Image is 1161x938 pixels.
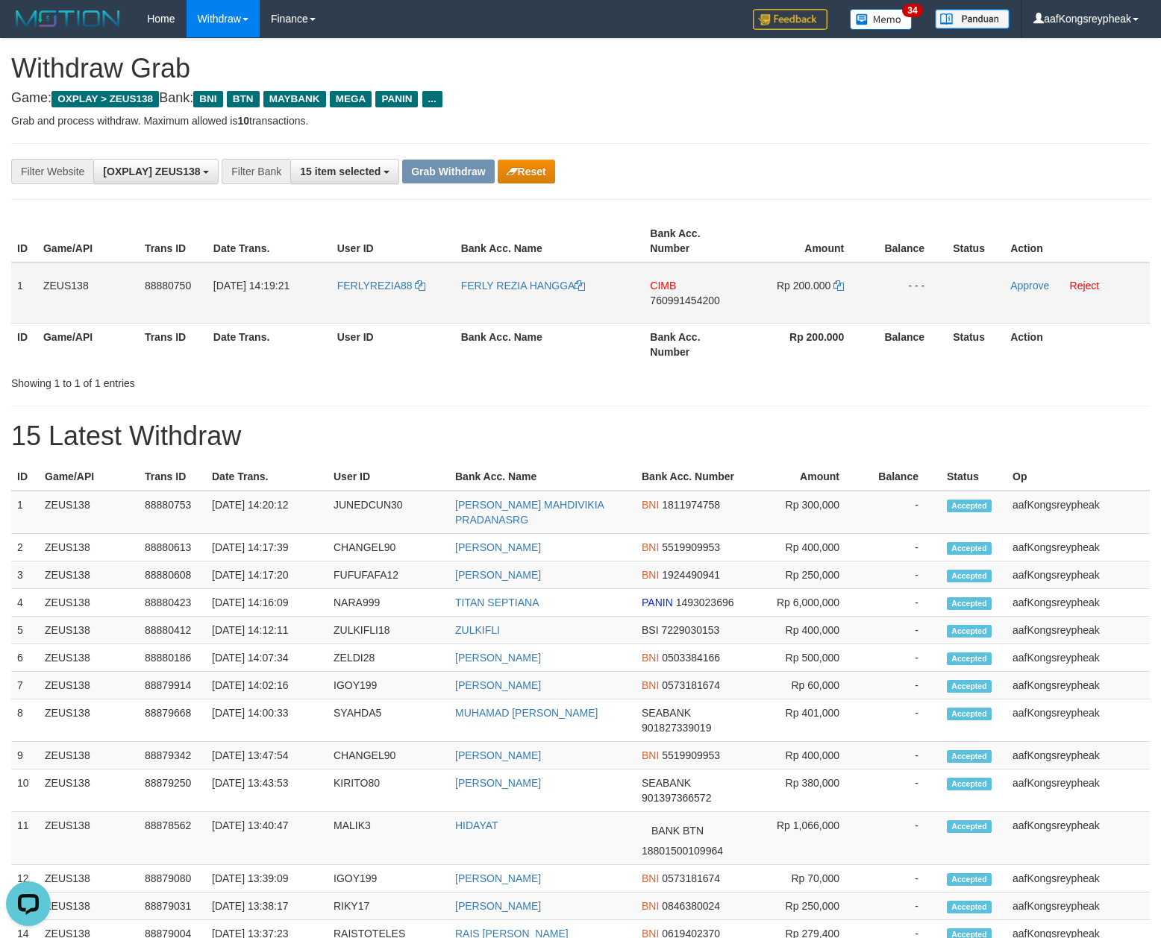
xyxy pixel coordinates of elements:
[642,541,659,553] span: BNI
[676,597,734,608] span: Copy 1493023696 to clipboard
[139,491,206,534] td: 88880753
[139,644,206,672] td: 88880186
[39,769,139,812] td: ZEUS138
[642,845,723,857] span: Copy 18801500109964 to clipboard
[862,812,941,865] td: -
[498,160,555,183] button: Reset
[39,812,139,865] td: ZEUS138
[743,742,862,769] td: Rp 400,000
[11,534,39,561] td: 2
[455,749,541,761] a: [PERSON_NAME]
[866,323,947,365] th: Balance
[39,589,139,617] td: ZEUS138
[375,91,418,107] span: PANIN
[1007,672,1150,699] td: aafKongsreypheak
[1007,699,1150,742] td: aafKongsreypheak
[642,597,673,608] span: PANIN
[213,280,290,292] span: [DATE] 14:19:21
[11,865,39,893] td: 12
[743,644,862,672] td: Rp 500,000
[777,280,830,292] span: Rp 200.000
[455,624,500,636] a: ZULKIFLI
[642,900,659,912] span: BNI
[947,500,992,512] span: Accepted
[139,323,207,365] th: Trans ID
[145,280,191,292] span: 88880750
[11,113,1150,128] p: Grab and process withdraw. Maximum allowed is transactions.
[206,672,328,699] td: [DATE] 14:02:16
[206,589,328,617] td: [DATE] 14:16:09
[662,900,720,912] span: Copy 0846380024 to clipboard
[743,769,862,812] td: Rp 380,000
[644,220,745,262] th: Bank Acc. Number
[662,569,720,581] span: Copy 1924490941 to clipboard
[935,9,1010,29] img: panduan.png
[206,561,328,589] td: [DATE] 14:17:20
[11,421,1150,451] h1: 15 Latest Withdraw
[51,91,159,107] span: OXPLAY > ZEUS138
[455,220,645,262] th: Bank Acc. Name
[862,865,941,893] td: -
[139,561,206,589] td: 88880608
[139,812,206,865] td: 88878562
[11,54,1150,84] h1: Withdraw Grab
[455,777,541,789] a: [PERSON_NAME]
[455,569,541,581] a: [PERSON_NAME]
[103,166,200,177] span: [OXPLAY] ZEUS138
[947,542,992,555] span: Accepted
[743,561,862,589] td: Rp 250,000
[337,280,426,292] a: FERLYREZIA88
[642,777,691,789] span: SEABANK
[139,742,206,769] td: 88879342
[328,617,449,644] td: ZULKIFLI18
[1007,561,1150,589] td: aafKongsreypheak
[947,750,992,763] span: Accepted
[662,499,720,511] span: Copy 1811974758 to clipboard
[947,625,992,638] span: Accepted
[1007,742,1150,769] td: aafKongsreypheak
[862,699,941,742] td: -
[455,652,541,664] a: [PERSON_NAME]
[328,589,449,617] td: NARA999
[11,491,39,534] td: 1
[941,463,1007,491] th: Status
[402,160,494,183] button: Grab Withdraw
[11,323,37,365] th: ID
[1007,769,1150,812] td: aafKongsreypheak
[1007,491,1150,534] td: aafKongsreypheak
[650,280,676,292] span: CIMB
[222,159,290,184] div: Filter Bank
[328,812,449,865] td: MALIK3
[139,534,206,561] td: 88880613
[11,769,39,812] td: 10
[743,865,862,893] td: Rp 70,000
[1070,280,1100,292] a: Reject
[139,865,206,893] td: 88879080
[449,463,636,491] th: Bank Acc. Name
[39,491,139,534] td: ZEUS138
[328,561,449,589] td: FUFUFAFA12
[455,541,541,553] a: [PERSON_NAME]
[455,872,541,884] a: [PERSON_NAME]
[331,220,455,262] th: User ID
[1007,589,1150,617] td: aafKongsreypheak
[139,463,206,491] th: Trans ID
[11,561,39,589] td: 3
[207,220,331,262] th: Date Trans.
[328,672,449,699] td: IGOY199
[39,672,139,699] td: ZEUS138
[902,4,922,17] span: 34
[862,644,941,672] td: -
[662,749,720,761] span: Copy 5519909953 to clipboard
[139,699,206,742] td: 88879668
[1004,323,1150,365] th: Action
[139,769,206,812] td: 88879250
[455,597,539,608] a: TITAN SEPTIANA
[206,699,328,742] td: [DATE] 14:00:33
[11,91,1150,106] h4: Game: Bank:
[455,900,541,912] a: [PERSON_NAME]
[328,534,449,561] td: CHANGEL90
[39,742,139,769] td: ZEUS138
[139,617,206,644] td: 88880412
[947,323,1004,365] th: Status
